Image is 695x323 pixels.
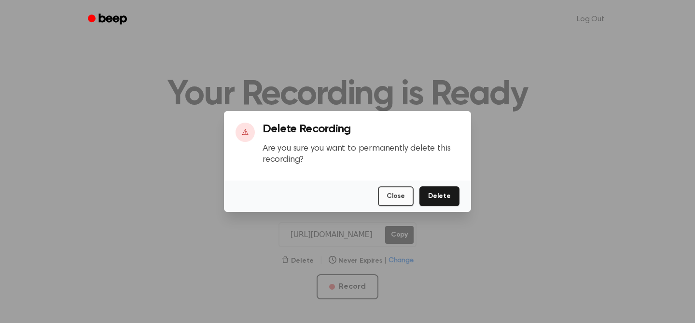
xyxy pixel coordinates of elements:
a: Beep [81,10,136,29]
button: Delete [419,186,459,206]
button: Close [378,186,414,206]
div: ⚠ [236,123,255,142]
a: Log Out [567,8,614,31]
p: Are you sure you want to permanently delete this recording? [263,143,459,165]
h3: Delete Recording [263,123,459,136]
